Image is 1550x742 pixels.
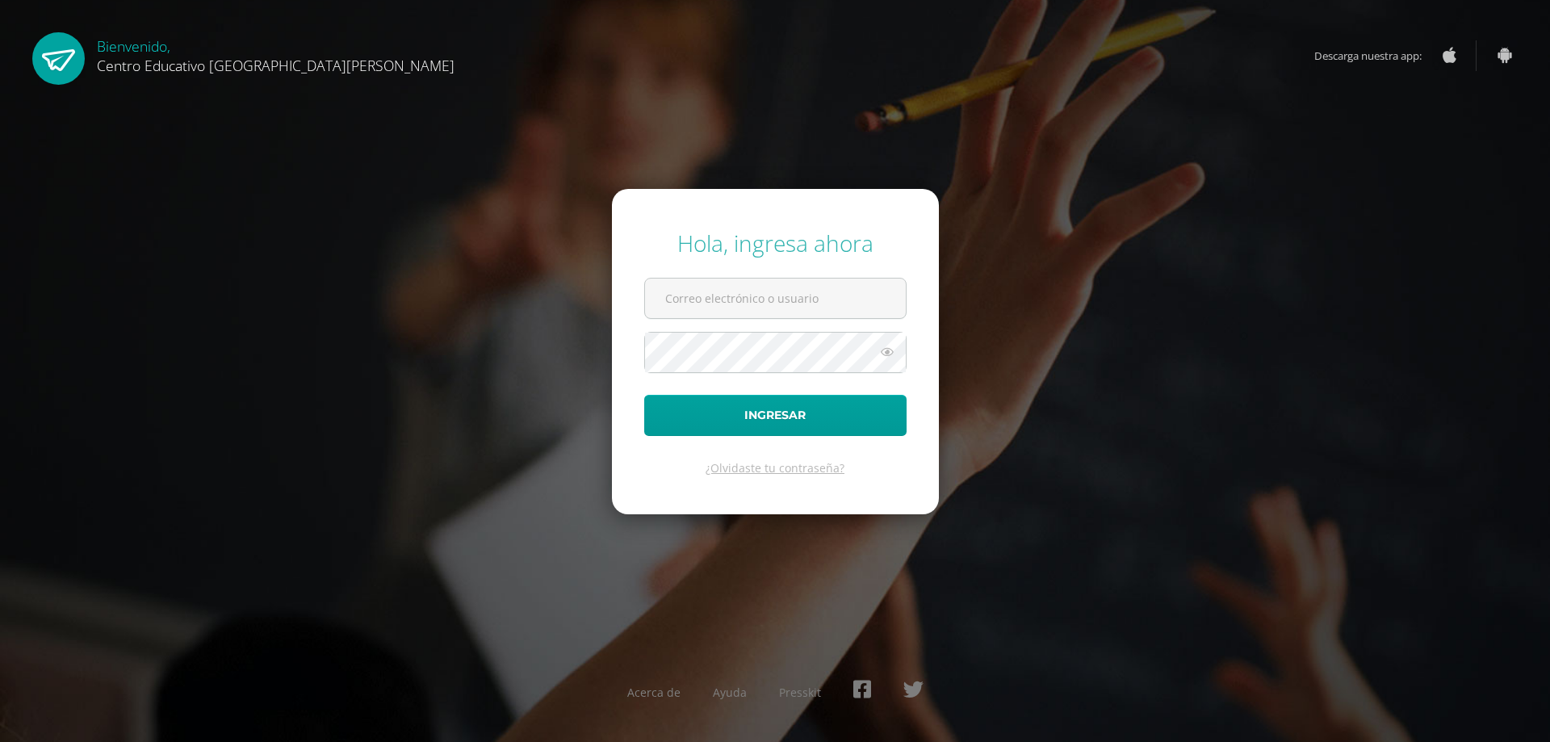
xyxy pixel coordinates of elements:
div: Bienvenido, [97,32,455,75]
a: Ayuda [713,685,747,700]
button: Ingresar [644,395,907,436]
div: Hola, ingresa ahora [644,228,907,258]
input: Correo electrónico o usuario [645,279,906,318]
a: Presskit [779,685,821,700]
a: Acerca de [627,685,681,700]
span: Centro Educativo [GEOGRAPHIC_DATA][PERSON_NAME] [97,56,455,75]
span: Descarga nuestra app: [1314,40,1438,71]
a: ¿Olvidaste tu contraseña? [706,460,844,476]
